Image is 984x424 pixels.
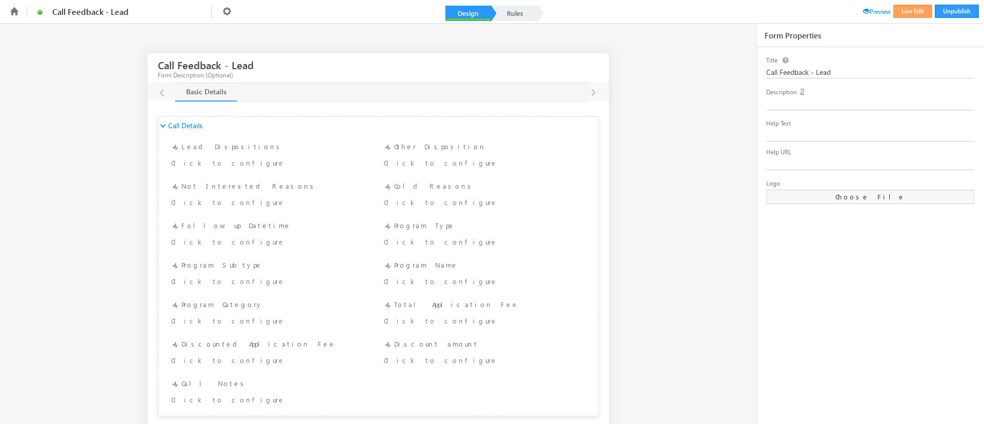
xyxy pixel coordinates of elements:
[893,5,932,18] button: Live Edit
[935,5,979,18] button: Unpublish
[171,354,333,366] div: Click to configure
[384,314,546,327] div: Click to configure
[384,275,546,287] div: Click to configure
[8,6,20,14] span: Home
[935,2,979,18] li: Unpublish
[863,2,891,14] li: Preview
[766,56,974,65] div: Title
[445,6,490,21] a: Design
[384,196,546,208] div: Click to configure
[5,2,23,20] li: Home
[171,156,333,169] div: Click to configure
[215,1,243,24] li: Settings
[168,121,199,130] span: Call Details
[158,71,276,80] div: Form Description (Optional)
[766,87,974,97] div: Description
[384,156,546,169] div: Click to configure
[52,7,178,16] span: Call Feedback - Lead
[766,119,974,128] div: Help Text
[766,179,974,188] div: Logo
[863,8,891,15] span: Preview
[175,83,237,102] a: Basic Details
[171,235,333,248] div: Click to configure
[171,393,503,406] div: Click to configure
[171,196,333,208] div: Click to configure
[493,6,538,21] a: Rules
[766,148,974,157] div: Help URL
[158,117,202,134] a: Call Details
[384,354,546,366] div: Click to configure
[220,7,238,16] span: Settings
[158,56,254,74] h3: Call Feedback - Lead
[765,31,954,40] div: Form Properties
[384,235,546,248] div: Click to configure
[171,314,333,327] div: Click to configure
[171,275,333,287] div: Click to configure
